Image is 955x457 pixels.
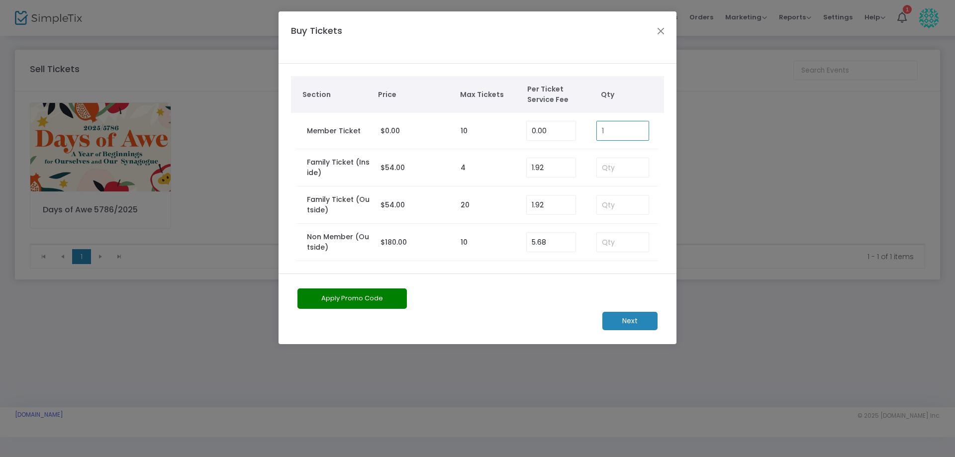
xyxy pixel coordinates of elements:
[378,90,450,100] span: Price
[307,126,361,136] label: Member Ticket
[381,126,400,136] span: $0.00
[527,195,575,214] input: Enter Service Fee
[307,194,371,215] label: Family Ticket (Outside)
[461,237,468,248] label: 10
[381,163,405,173] span: $54.00
[286,24,380,51] h4: Buy Tickets
[460,90,517,100] span: Max Tickets
[527,233,575,252] input: Enter Service Fee
[307,232,371,253] label: Non Member (Outside)
[527,121,575,140] input: Enter Service Fee
[461,163,466,173] label: 4
[597,158,649,177] input: Qty
[297,288,407,309] button: Apply Promo Code
[461,200,470,210] label: 20
[461,126,468,136] label: 10
[527,158,575,177] input: Enter Service Fee
[302,90,369,100] span: Section
[597,195,649,214] input: Qty
[601,90,660,100] span: Qty
[655,24,668,37] button: Close
[381,237,407,247] span: $180.00
[307,157,371,178] label: Family Ticket (Inside)
[597,233,649,252] input: Qty
[381,200,405,210] span: $54.00
[527,84,584,105] span: Per Ticket Service Fee
[602,312,658,330] m-button: Next
[597,121,649,140] input: Qty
